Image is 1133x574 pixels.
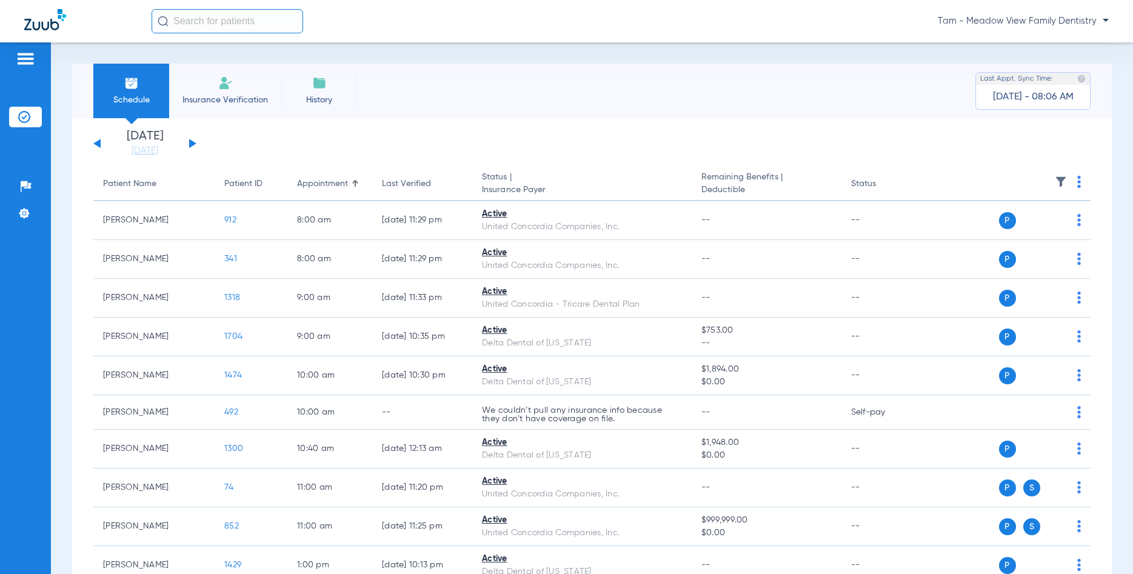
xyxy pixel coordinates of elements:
[224,561,241,569] span: 1429
[24,9,66,30] img: Zuub Logo
[482,208,682,221] div: Active
[841,318,923,356] td: --
[224,444,243,453] span: 1300
[372,201,472,240] td: [DATE] 11:29 PM
[841,167,923,201] th: Status
[1055,176,1067,188] img: filter.svg
[999,251,1016,268] span: P
[482,259,682,272] div: United Concordia Companies, Inc.
[297,178,363,190] div: Appointment
[841,395,923,430] td: Self-pay
[1077,369,1081,381] img: group-dot-blue.svg
[224,293,240,302] span: 1318
[224,522,239,530] span: 852
[701,363,832,376] span: $1,894.00
[841,240,923,279] td: --
[1077,406,1081,418] img: group-dot-blue.svg
[701,293,710,302] span: --
[482,436,682,449] div: Active
[841,469,923,507] td: --
[158,16,169,27] img: Search Icon
[93,318,215,356] td: [PERSON_NAME]
[993,91,1074,103] span: [DATE] - 08:06 AM
[312,76,327,90] img: History
[701,483,710,492] span: --
[1023,518,1040,535] span: S
[287,507,372,546] td: 11:00 AM
[482,514,682,527] div: Active
[701,449,832,462] span: $0.00
[93,356,215,395] td: [PERSON_NAME]
[482,285,682,298] div: Active
[16,52,35,66] img: hamburger-icon
[999,290,1016,307] span: P
[372,240,472,279] td: [DATE] 11:29 PM
[287,240,372,279] td: 8:00 AM
[287,395,372,430] td: 10:00 AM
[109,145,181,157] a: [DATE]
[103,178,156,190] div: Patient Name
[482,221,682,233] div: United Concordia Companies, Inc.
[1077,330,1081,342] img: group-dot-blue.svg
[93,430,215,469] td: [PERSON_NAME]
[701,255,710,263] span: --
[1077,442,1081,455] img: group-dot-blue.svg
[1023,479,1040,496] span: S
[224,178,278,190] div: Patient ID
[841,279,923,318] td: --
[1077,292,1081,304] img: group-dot-blue.svg
[482,247,682,259] div: Active
[1077,176,1081,188] img: group-dot-blue.svg
[218,76,233,90] img: Manual Insurance Verification
[287,279,372,318] td: 9:00 AM
[224,371,242,379] span: 1474
[287,430,372,469] td: 10:40 AM
[701,408,710,416] span: --
[999,329,1016,345] span: P
[482,449,682,462] div: Delta Dental of [US_STATE]
[841,507,923,546] td: --
[1072,516,1133,574] iframe: Chat Widget
[372,430,472,469] td: [DATE] 12:13 AM
[224,332,242,341] span: 1704
[482,527,682,539] div: United Concordia Companies, Inc.
[1077,253,1081,265] img: group-dot-blue.svg
[482,298,682,311] div: United Concordia - Tricare Dental Plan
[482,376,682,389] div: Delta Dental of [US_STATE]
[152,9,303,33] input: Search for patients
[980,73,1053,85] span: Last Appt. Sync Time:
[482,488,682,501] div: United Concordia Companies, Inc.
[701,216,710,224] span: --
[287,318,372,356] td: 9:00 AM
[93,469,215,507] td: [PERSON_NAME]
[692,167,841,201] th: Remaining Benefits |
[701,436,832,449] span: $1,948.00
[224,408,238,416] span: 492
[93,507,215,546] td: [PERSON_NAME]
[472,167,692,201] th: Status |
[372,395,472,430] td: --
[124,76,139,90] img: Schedule
[372,507,472,546] td: [DATE] 11:25 PM
[482,184,682,196] span: Insurance Payer
[287,356,372,395] td: 10:00 AM
[1077,214,1081,226] img: group-dot-blue.svg
[701,527,832,539] span: $0.00
[999,441,1016,458] span: P
[109,130,181,157] li: [DATE]
[224,216,236,224] span: 912
[1077,481,1081,493] img: group-dot-blue.svg
[482,553,682,566] div: Active
[482,475,682,488] div: Active
[999,557,1016,574] span: P
[93,395,215,430] td: [PERSON_NAME]
[372,279,472,318] td: [DATE] 11:33 PM
[701,514,832,527] span: $999,999.00
[372,318,472,356] td: [DATE] 10:35 PM
[93,201,215,240] td: [PERSON_NAME]
[938,15,1109,27] span: Tam - Meadow View Family Dentistry
[1077,75,1086,83] img: last sync help info
[701,324,832,337] span: $753.00
[290,94,348,106] span: History
[841,201,923,240] td: --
